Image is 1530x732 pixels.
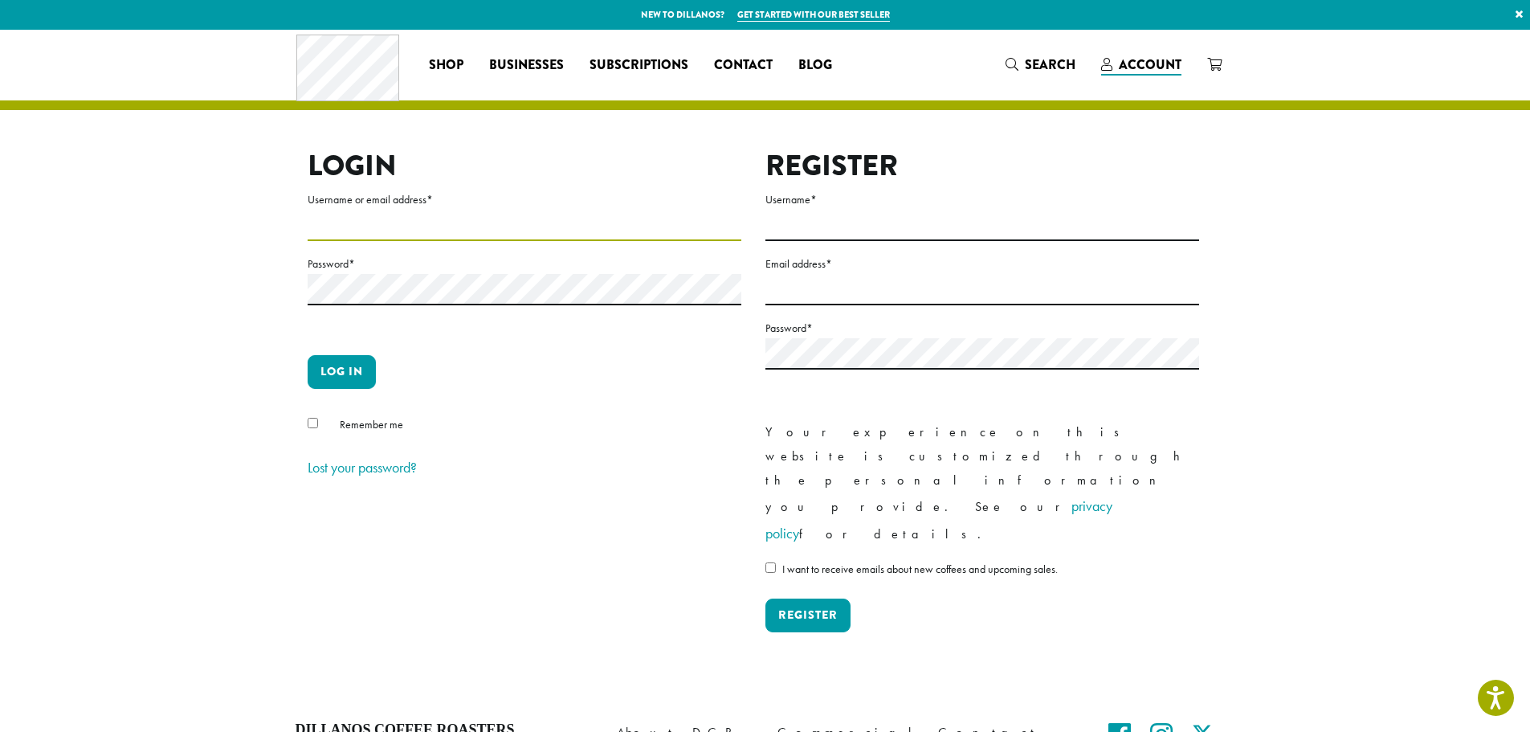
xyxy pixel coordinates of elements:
[993,51,1088,78] a: Search
[308,355,376,389] button: Log in
[765,497,1112,542] a: privacy policy
[308,190,741,210] label: Username or email address
[590,55,688,76] span: Subscriptions
[737,8,890,22] a: Get started with our best seller
[765,190,1199,210] label: Username
[308,254,741,274] label: Password
[429,55,463,76] span: Shop
[308,458,417,476] a: Lost your password?
[489,55,564,76] span: Businesses
[765,318,1199,338] label: Password
[1119,55,1181,74] span: Account
[308,149,741,183] h2: Login
[1025,55,1075,74] span: Search
[714,55,773,76] span: Contact
[782,562,1058,576] span: I want to receive emails about new coffees and upcoming sales.
[765,149,1199,183] h2: Register
[798,55,832,76] span: Blog
[765,599,851,632] button: Register
[765,562,776,573] input: I want to receive emails about new coffees and upcoming sales.
[765,254,1199,274] label: Email address
[340,417,403,431] span: Remember me
[765,420,1199,547] p: Your experience on this website is customized through the personal information you provide. See o...
[416,52,476,78] a: Shop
